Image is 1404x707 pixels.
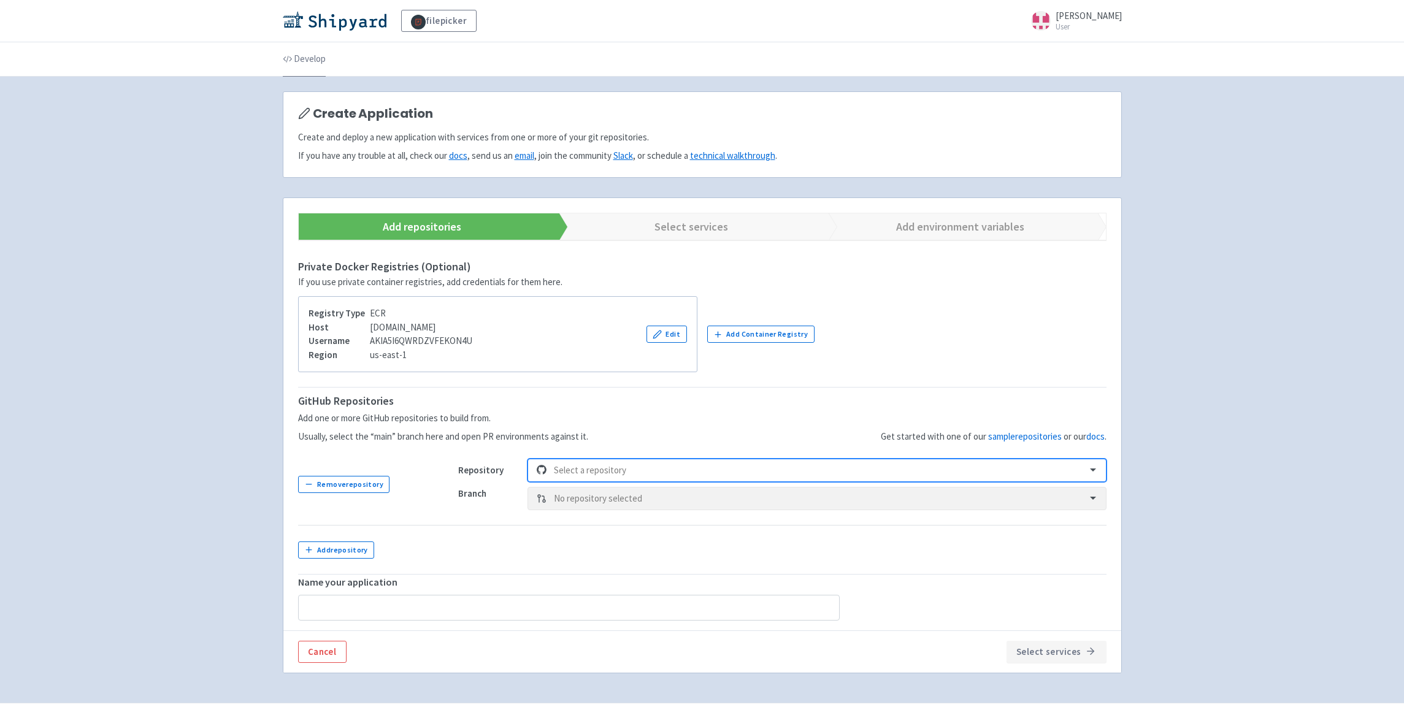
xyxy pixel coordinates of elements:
[458,464,504,476] strong: Repository
[646,326,687,343] button: Edit
[298,149,1107,163] p: If you have any trouble at all, check our , send us an , join the community , or schedule a .
[613,150,633,161] a: Slack
[298,131,1107,145] p: Create and deploy a new application with services from one or more of your git repositories.
[298,577,1107,588] h5: Name your application
[283,11,386,31] img: Shipyard logo
[298,261,1107,273] h4: Private Docker Registries (Optional)
[988,430,1062,442] a: samplerepositories
[298,641,347,663] a: Cancel
[1007,641,1107,663] button: Select services
[309,321,472,335] div: [DOMAIN_NAME]
[309,349,337,361] b: Region
[818,213,1088,240] a: Add environment variables
[707,326,815,343] button: Add Container Registry
[298,430,588,444] p: Usually, select the “main” branch here and open PR environments against it.
[309,334,472,348] div: AKIA5I6QWRDZVFEKON4U
[309,335,350,346] b: Username
[515,150,534,161] a: email
[1086,430,1105,442] a: docs
[690,150,775,161] a: technical walkthrough
[401,10,477,32] a: filepicker
[458,487,486,499] strong: Branch
[449,150,467,161] a: docs
[298,275,1107,289] div: If you use private container registries, add credentials for them here.
[283,42,326,77] a: Develop
[309,321,329,333] b: Host
[1056,10,1122,21] span: [PERSON_NAME]
[881,430,1107,444] p: Get started with one of our or our .
[298,476,390,493] button: Removerepository
[298,394,394,408] strong: GitHub Repositories
[309,348,472,362] div: us-east-1
[298,541,375,559] button: Addrepository
[313,107,433,121] span: Create Application
[1056,23,1122,31] small: User
[1024,11,1122,31] a: [PERSON_NAME] User
[549,213,818,240] a: Select services
[280,213,550,240] a: Add repositories
[309,307,472,321] div: ECR
[298,411,588,426] p: Add one or more GitHub repositories to build from.
[309,307,365,319] b: Registry Type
